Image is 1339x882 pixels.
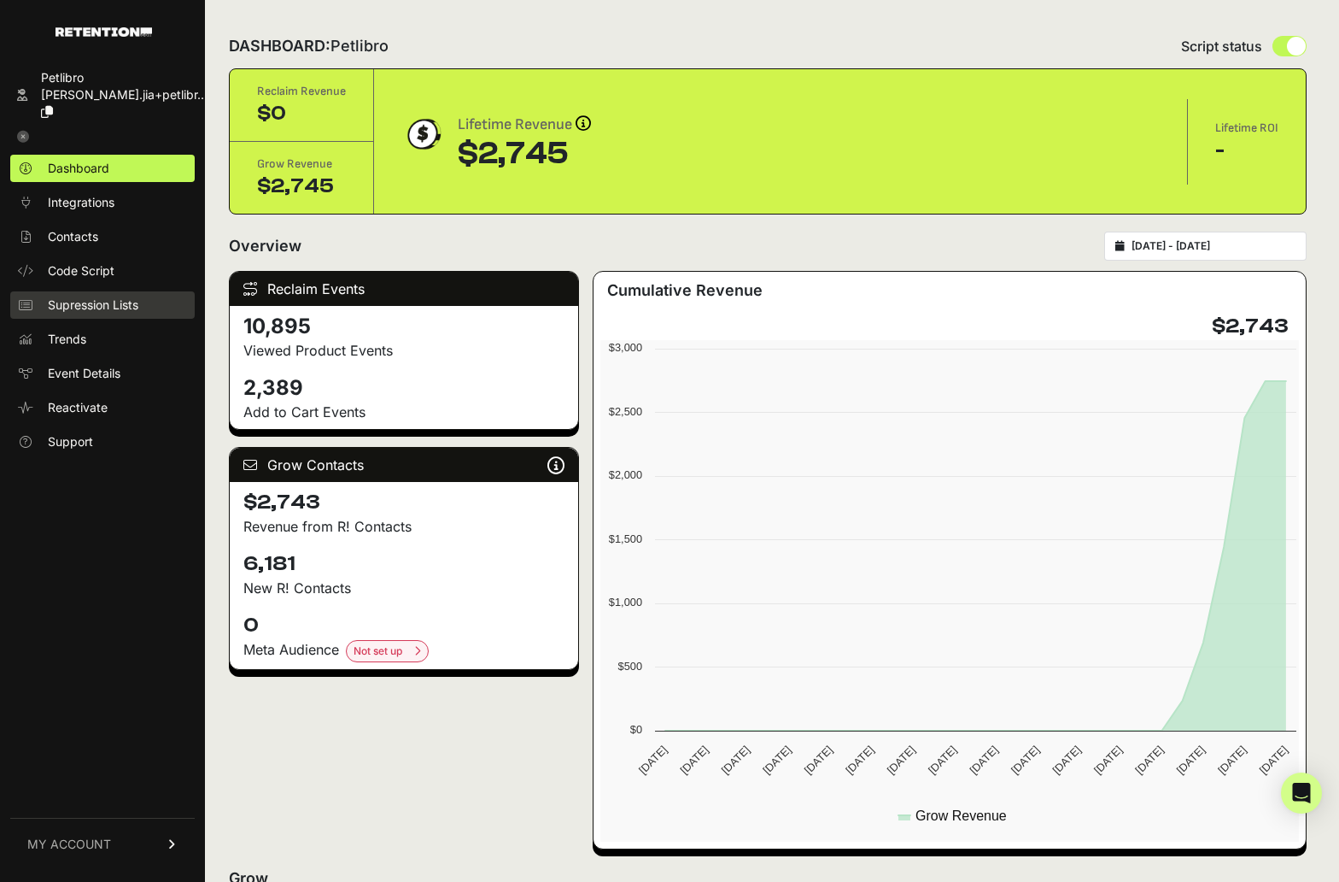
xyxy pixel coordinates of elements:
[41,87,208,102] span: [PERSON_NAME].jia+petlibr...
[243,516,564,537] p: Revenue from R! Contacts
[48,399,108,416] span: Reactivate
[10,394,195,421] a: Reactivate
[48,262,114,279] span: Code Script
[243,550,564,578] h4: 6,181
[1091,744,1125,777] text: [DATE]
[257,156,346,173] div: Grow Revenue
[1050,744,1083,777] text: [DATE]
[230,448,578,482] div: Grow Contacts
[915,808,1007,823] text: Grow Revenue
[48,331,86,348] span: Trends
[243,402,564,422] p: Add to Cart Events
[1174,744,1207,777] text: [DATE]
[926,744,959,777] text: [DATE]
[10,257,195,285] a: Code Script
[609,405,642,418] text: $2,500
[1181,36,1262,56] span: Script status
[630,723,642,736] text: $0
[41,69,208,86] div: Petlibro
[243,489,564,516] h4: $2,743
[48,365,120,382] span: Event Details
[458,113,591,137] div: Lifetime Revenue
[968,744,1001,777] text: [DATE]
[10,291,195,319] a: Supression Lists
[10,223,195,250] a: Contacts
[10,189,195,216] a: Integrations
[609,341,642,354] text: $3,000
[1257,744,1290,777] text: [DATE]
[843,744,876,777] text: [DATE]
[243,313,564,340] h4: 10,895
[458,137,591,171] div: $2,745
[243,578,564,598] p: New R! Contacts
[1281,773,1322,814] div: Open Intercom Messenger
[609,532,642,545] text: $1,500
[719,744,752,777] text: [DATE]
[677,744,710,777] text: [DATE]
[48,194,114,211] span: Integrations
[607,279,763,303] h3: Cumulative Revenue
[243,639,564,662] div: Meta Audience
[1215,137,1278,164] div: -
[48,160,109,177] span: Dashboard
[10,428,195,456] a: Support
[10,326,195,353] a: Trends
[636,744,669,777] text: [DATE]
[48,433,93,450] span: Support
[10,155,195,182] a: Dashboard
[1132,744,1166,777] text: [DATE]
[885,744,918,777] text: [DATE]
[230,272,578,306] div: Reclaim Events
[1215,744,1248,777] text: [DATE]
[760,744,793,777] text: [DATE]
[609,468,642,481] text: $2,000
[48,297,138,314] span: Supression Lists
[10,360,195,387] a: Event Details
[401,113,444,156] img: dollar-coin-05c43ed7efb7bc0c12610022525b4bbbb207c7efeef5aecc26f025e68dcafac9.png
[802,744,835,777] text: [DATE]
[243,374,564,402] h4: 2,389
[1009,744,1042,777] text: [DATE]
[56,27,152,37] img: Retention.com
[257,100,346,127] div: $0
[330,37,389,55] span: Petlibro
[10,64,195,126] a: Petlibro [PERSON_NAME].jia+petlibr...
[229,34,389,58] h2: DASHBOARD:
[27,836,111,853] span: MY ACCOUNT
[10,818,195,870] a: MY ACCOUNT
[1215,120,1278,137] div: Lifetime ROI
[48,228,98,245] span: Contacts
[1212,313,1289,340] h4: $2,743
[257,173,346,200] div: $2,745
[243,612,564,639] h4: 0
[229,234,301,258] h2: Overview
[257,83,346,100] div: Reclaim Revenue
[609,596,642,609] text: $1,000
[618,660,642,673] text: $500
[243,340,564,361] p: Viewed Product Events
